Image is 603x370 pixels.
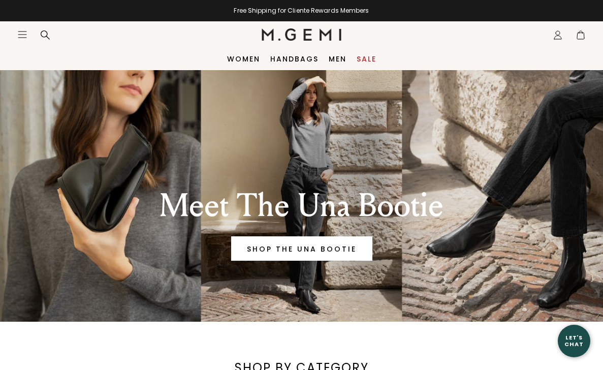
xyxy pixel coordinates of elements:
[17,29,27,40] button: Open site menu
[357,55,376,63] a: Sale
[558,334,590,347] div: Let's Chat
[113,188,490,224] div: Meet The Una Bootie
[329,55,346,63] a: Men
[270,55,319,63] a: Handbags
[262,28,341,41] img: M.Gemi
[231,236,372,261] a: Banner primary button
[227,55,260,63] a: Women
